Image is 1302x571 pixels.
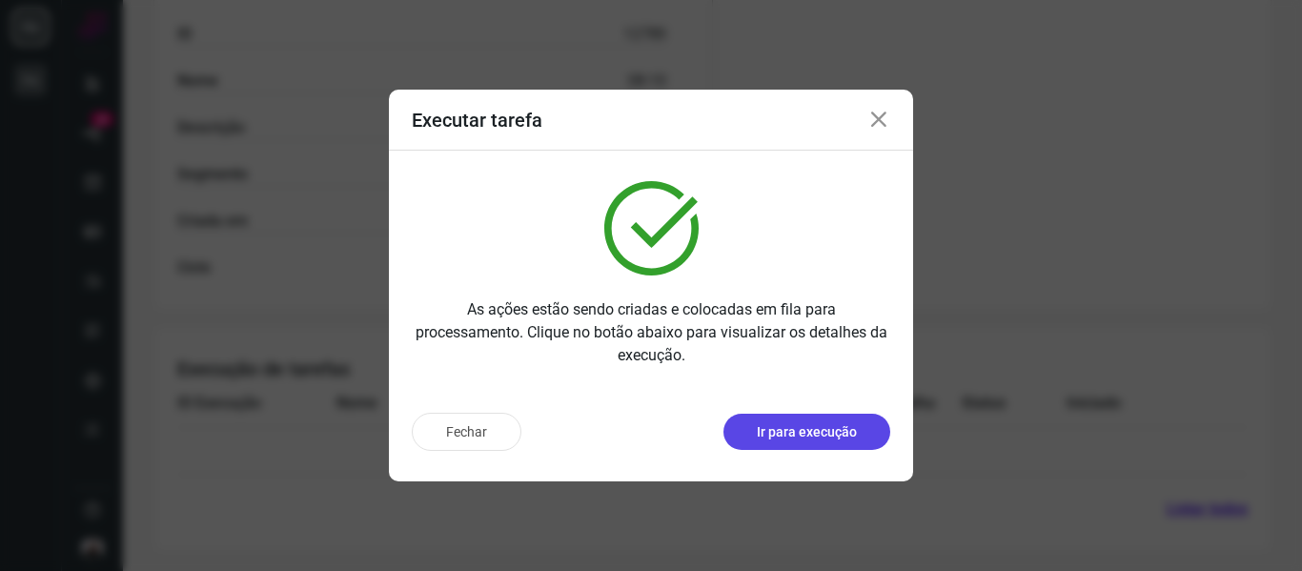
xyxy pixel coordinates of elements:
p: As ações estão sendo criadas e colocadas em fila para processamento. Clique no botão abaixo para ... [412,298,890,367]
button: Ir para execução [723,414,890,450]
p: Ir para execução [757,422,857,442]
button: Fechar [412,413,521,451]
h3: Executar tarefa [412,109,542,132]
img: verified.svg [604,181,699,275]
